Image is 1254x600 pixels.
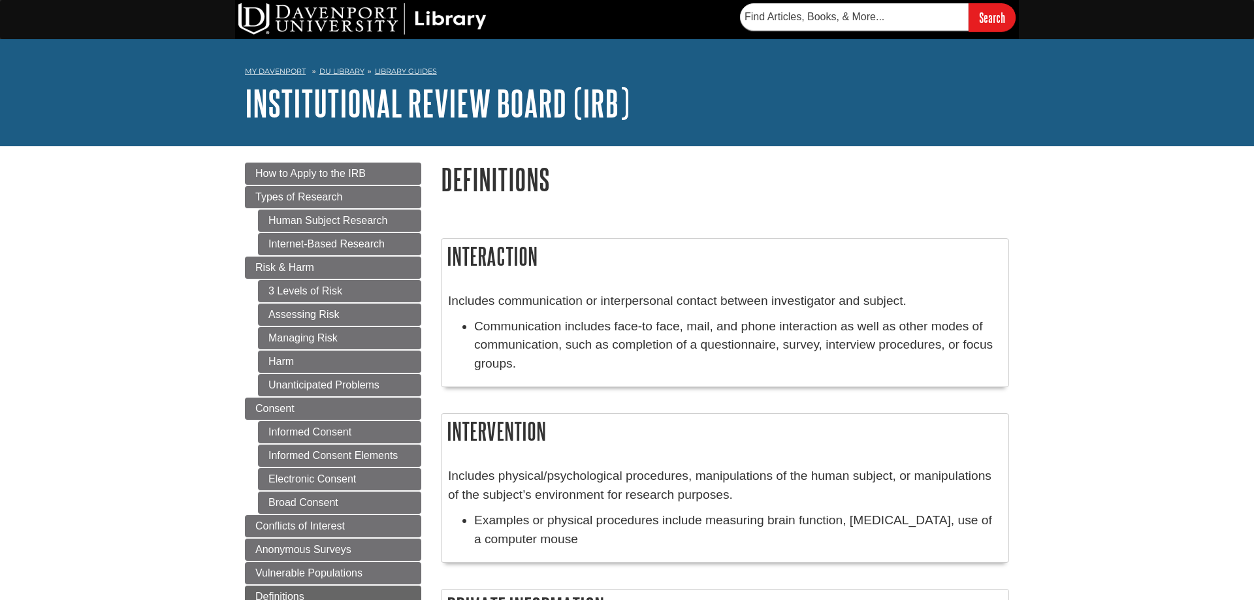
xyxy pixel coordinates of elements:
[245,398,421,420] a: Consent
[255,544,351,555] span: Anonymous Surveys
[442,239,1008,274] h2: Interaction
[245,257,421,279] a: Risk & Harm
[448,467,1002,505] p: Includes physical/psychological procedures, manipulations of the human subject, or manipulations ...
[258,304,421,326] a: Assessing Risk
[255,520,345,531] span: Conflicts of Interest
[258,351,421,373] a: Harm
[740,3,1016,31] form: Searches DU Library's articles, books, and more
[245,186,421,208] a: Types of Research
[740,3,969,31] input: Find Articles, Books, & More...
[258,421,421,443] a: Informed Consent
[258,233,421,255] a: Internet-Based Research
[255,567,362,578] span: Vulnerable Populations
[245,515,421,537] a: Conflicts of Interest
[238,3,487,35] img: DU Library
[319,67,364,76] a: DU Library
[969,3,1016,31] input: Search
[245,539,421,561] a: Anonymous Surveys
[255,403,295,414] span: Consent
[448,292,1002,311] p: Includes communication or interpersonal contact between investigator and subject.
[375,67,437,76] a: Library Guides
[258,280,421,302] a: 3 Levels of Risk
[255,168,366,179] span: How to Apply to the IRB
[258,445,421,467] a: Informed Consent Elements
[245,83,630,123] a: Institutional Review Board (IRB)
[258,492,421,514] a: Broad Consent
[474,317,1002,373] li: Communication includes face-to face, mail, and phone interaction as well as other modes of commun...
[474,511,1002,549] li: Examples or physical procedures include measuring brain function, [MEDICAL_DATA], use of a comput...
[245,562,421,584] a: Vulnerable Populations
[245,63,1009,84] nav: breadcrumb
[245,163,421,185] a: How to Apply to the IRB
[442,414,1008,449] h2: Intervention
[441,163,1009,196] h1: Definitions
[258,468,421,490] a: Electronic Consent
[258,210,421,232] a: Human Subject Research
[258,327,421,349] a: Managing Risk
[255,191,342,202] span: Types of Research
[255,262,314,273] span: Risk & Harm
[245,66,306,77] a: My Davenport
[258,374,421,396] a: Unanticipated Problems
